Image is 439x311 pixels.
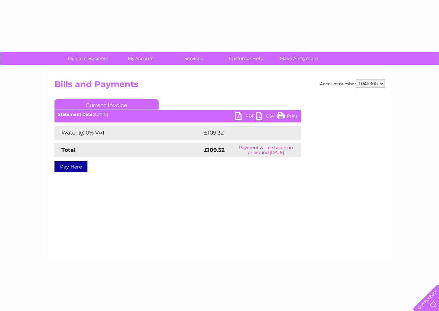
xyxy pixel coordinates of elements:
[320,79,385,88] div: Account number
[54,99,159,110] a: Current Invoice
[202,126,288,140] td: £109.32
[218,52,275,65] a: Customer Help
[59,52,117,65] a: My Clear Business
[277,112,297,122] a: Print
[58,112,94,117] b: Statement Date:
[204,147,225,153] strong: £109.32
[112,52,169,65] a: My Account
[270,52,328,65] a: Make A Payment
[54,126,202,140] td: Water @ 0% VAT
[54,112,301,117] div: [DATE]
[54,161,87,172] a: Pay Here
[256,112,277,122] a: CSV
[54,79,385,93] h2: Bills and Payments
[231,143,301,157] td: Payment will be taken on or around [DATE]
[61,147,76,153] strong: Total
[235,112,256,122] a: PDF
[165,52,222,65] a: Services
